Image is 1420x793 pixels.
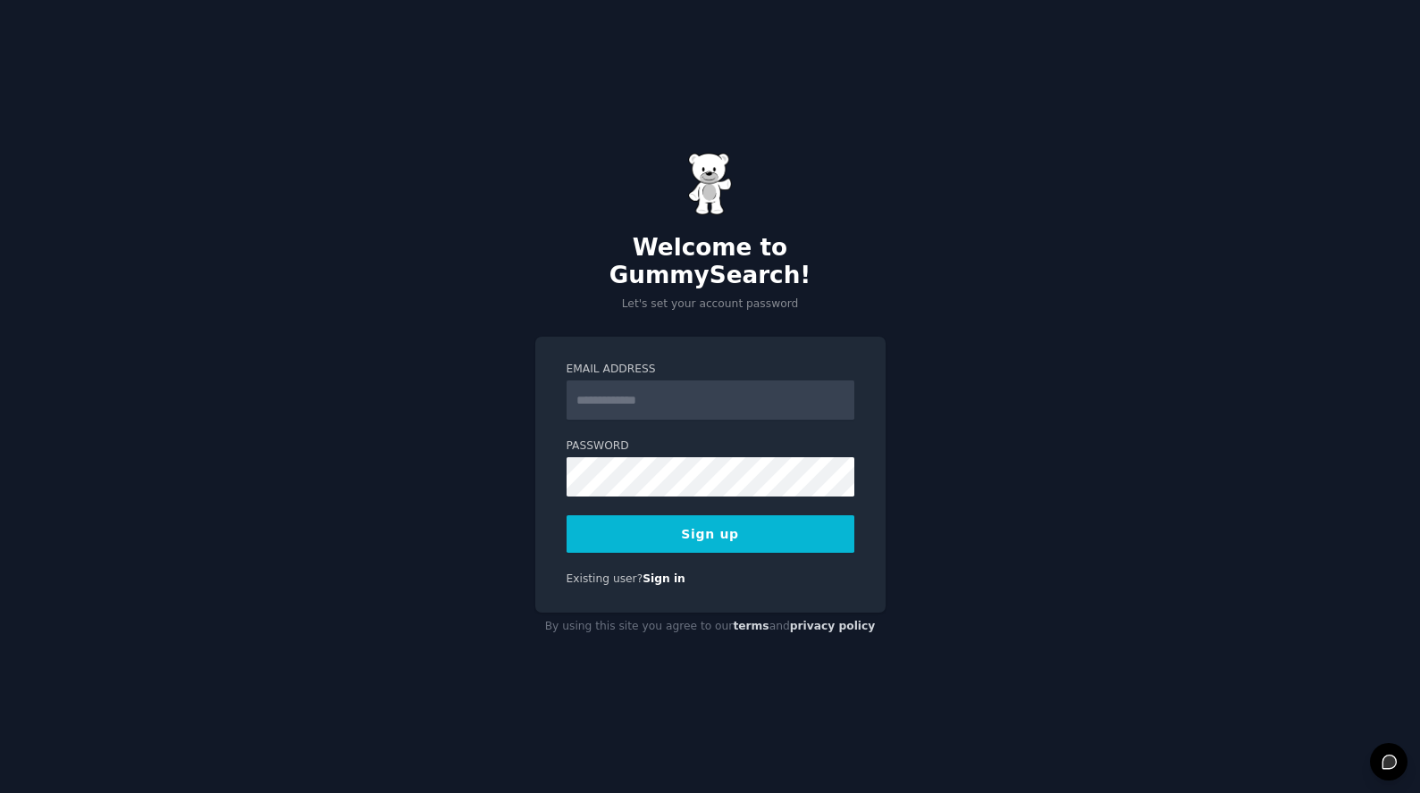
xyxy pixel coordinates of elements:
[643,572,685,585] a: Sign in
[535,296,886,313] p: Let's set your account password
[688,153,733,215] img: Gummy Bear
[567,572,643,585] span: Existing user?
[790,620,876,632] a: privacy policy
[567,438,854,455] label: Password
[567,515,854,553] button: Sign up
[535,234,886,290] h2: Welcome to GummySearch!
[535,613,886,641] div: By using this site you agree to our and
[567,362,854,378] label: Email Address
[733,620,769,632] a: terms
